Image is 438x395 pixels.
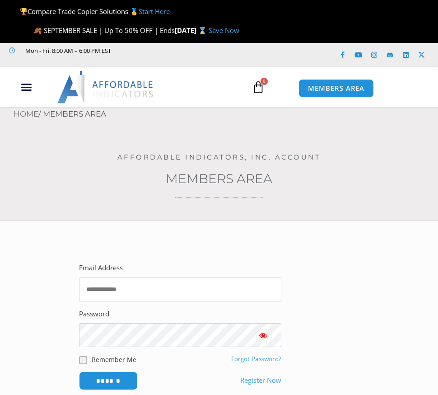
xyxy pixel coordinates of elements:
[209,26,239,35] a: Save Now
[57,71,154,103] img: LogoAI | Affordable Indicators – NinjaTrader
[92,355,136,364] label: Remember Me
[117,153,321,161] a: Affordable Indicators, Inc. Account
[238,74,278,100] a: 0
[240,374,281,387] a: Register Now
[5,79,48,96] div: Menu Toggle
[261,78,268,85] span: 0
[245,323,281,347] button: Show password
[23,45,111,56] span: Mon - Fri: 8:00 AM – 6:00 PM EST
[14,107,438,122] nav: Breadcrumb
[175,26,209,35] strong: [DATE] ⌛
[14,109,38,118] a: Home
[9,56,144,65] iframe: Customer reviews powered by Trustpilot
[308,85,364,92] span: MEMBERS AREA
[139,7,170,16] a: Start Here
[33,26,175,35] span: 🍂 SEPTEMBER SALE | Up To 50% OFF | Ends
[79,308,109,320] label: Password
[79,262,123,274] label: Email Address
[20,8,27,15] img: 🏆
[298,79,374,98] a: MEMBERS AREA
[20,7,170,16] span: Compare Trade Copier Solutions 🥇
[166,171,272,186] a: Members Area
[231,355,281,363] a: Forgot Password?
